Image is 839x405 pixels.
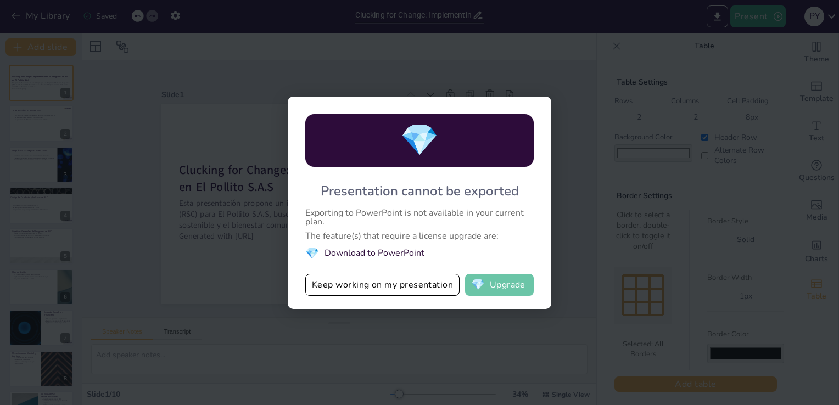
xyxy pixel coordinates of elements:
[305,246,319,261] span: diamond
[305,209,534,226] div: Exporting to PowerPoint is not available in your current plan.
[321,182,519,200] div: Presentation cannot be exported
[471,279,485,290] span: diamond
[305,232,534,240] div: The feature(s) that require a license upgrade are:
[465,274,534,296] button: diamondUpgrade
[305,274,460,296] button: Keep working on my presentation
[400,119,439,161] span: diamond
[305,246,534,261] li: Download to PowerPoint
